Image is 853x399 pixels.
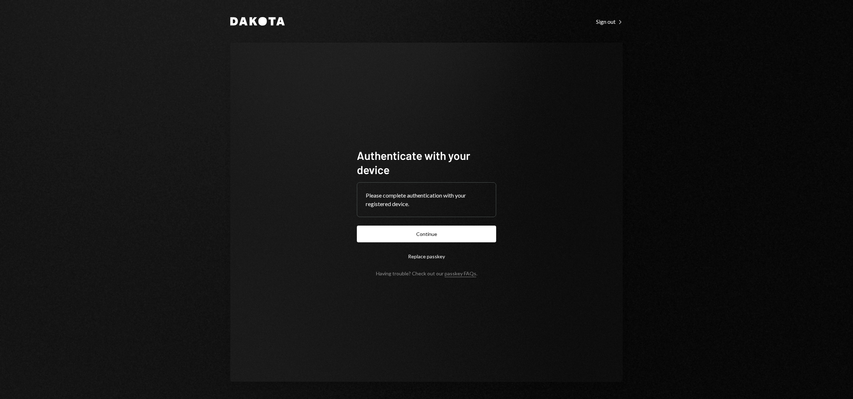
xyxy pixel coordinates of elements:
[357,248,496,265] button: Replace passkey
[357,226,496,242] button: Continue
[596,17,623,25] a: Sign out
[445,270,476,277] a: passkey FAQs
[357,148,496,177] h1: Authenticate with your device
[366,191,487,208] div: Please complete authentication with your registered device.
[596,18,623,25] div: Sign out
[376,270,477,276] div: Having trouble? Check out our .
